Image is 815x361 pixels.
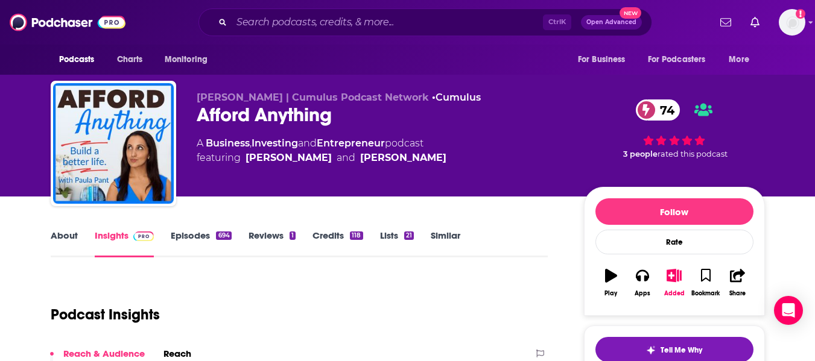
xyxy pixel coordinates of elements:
[197,92,429,103] span: [PERSON_NAME] | Cumulus Podcast Network
[246,151,332,165] a: Paula Pant
[404,231,414,240] div: 21
[95,230,154,257] a: InsightsPodchaser Pro
[206,137,250,149] a: Business
[197,151,446,165] span: featuring
[51,306,160,324] h1: Podcast Insights
[317,137,385,149] a: Entrepreneur
[796,9,805,19] svg: Add a profile image
[165,51,208,68] span: Monitoring
[249,230,296,257] a: Reviews1
[431,230,460,257] a: Similar
[216,231,231,240] div: 694
[569,48,641,71] button: open menu
[646,345,656,355] img: tell me why sparkle
[729,51,749,68] span: More
[59,51,95,68] span: Podcasts
[779,9,805,36] button: Show profile menu
[720,48,764,71] button: open menu
[586,19,636,25] span: Open Advanced
[298,137,317,149] span: and
[581,15,642,30] button: Open AdvancedNew
[109,48,150,71] a: Charts
[252,137,298,149] a: Investing
[635,290,650,297] div: Apps
[133,231,154,241] img: Podchaser Pro
[658,149,728,159] span: rated this podcast
[350,231,363,240] div: 118
[620,7,641,19] span: New
[658,261,690,304] button: Added
[197,136,446,165] div: A podcast
[595,198,753,225] button: Follow
[715,12,736,33] a: Show notifications dropdown
[51,230,78,257] a: About
[436,92,481,103] a: Cumulus
[604,290,617,297] div: Play
[290,231,296,240] div: 1
[360,151,446,165] a: Sunitha Rao
[171,230,231,257] a: Episodes694
[648,51,706,68] span: For Podcasters
[627,261,658,304] button: Apps
[250,137,252,149] span: ,
[779,9,805,36] span: Logged in as megcassidy
[63,348,145,359] p: Reach & Audience
[380,230,414,257] a: Lists21
[636,99,680,121] a: 74
[746,12,764,33] a: Show notifications dropdown
[163,348,191,359] h2: Reach
[10,11,125,34] img: Podchaser - Follow, Share and Rate Podcasts
[543,14,571,30] span: Ctrl K
[156,48,223,71] button: open menu
[312,230,363,257] a: Credits118
[690,261,721,304] button: Bookmark
[117,51,143,68] span: Charts
[432,92,481,103] span: •
[648,99,680,121] span: 74
[337,151,355,165] span: and
[595,230,753,254] div: Rate
[721,261,753,304] button: Share
[640,48,723,71] button: open menu
[198,8,652,36] div: Search podcasts, credits, & more...
[664,290,685,297] div: Added
[623,149,658,159] span: 3 people
[661,345,702,355] span: Tell Me Why
[779,9,805,36] img: User Profile
[584,92,765,166] div: 74 3 peoplerated this podcast
[232,13,543,32] input: Search podcasts, credits, & more...
[691,290,720,297] div: Bookmark
[51,48,110,71] button: open menu
[595,261,627,304] button: Play
[774,296,803,325] div: Open Intercom Messenger
[729,290,746,297] div: Share
[578,51,626,68] span: For Business
[53,83,174,204] img: Afford Anything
